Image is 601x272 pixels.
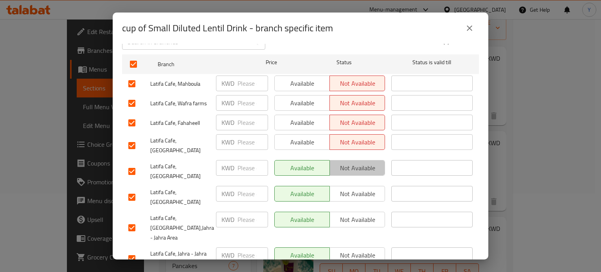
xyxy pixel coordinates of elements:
p: KWD [221,118,234,127]
span: Not available [333,137,382,148]
p: 10 branche(s) are selected [417,38,479,46]
span: Latifa Cafe, [GEOGRAPHIC_DATA] [150,187,210,207]
p: KWD [221,79,234,88]
button: Available [274,95,330,111]
button: Available [274,247,330,263]
input: Please enter price [238,186,268,202]
span: Latifa Cafe, Mahboula [150,79,210,89]
button: Not available [329,115,385,130]
button: close [460,19,479,38]
button: Available [274,115,330,130]
input: Please enter price [238,115,268,130]
span: Available [278,162,327,174]
span: Not available [333,97,382,109]
span: Latifa Cafe, Wafra farms [150,99,210,108]
span: Available [278,78,327,89]
span: Status [304,58,385,67]
input: Please enter price [238,134,268,150]
button: Not available [329,76,385,91]
p: KWD [221,250,234,260]
button: Available [274,134,330,150]
span: Not available [333,78,382,89]
span: Available [278,137,327,148]
span: Available [278,250,327,261]
button: Not available [329,212,385,227]
button: Available [274,160,330,176]
span: Available [278,214,327,225]
span: Status is valid till [391,58,473,67]
input: Please enter price [238,212,268,227]
button: Not available [329,247,385,263]
p: KWD [221,215,234,224]
p: KWD [221,98,234,108]
span: Not available [333,188,382,200]
span: Latifa Cafe, Jahra - Jahra Area [150,249,210,268]
span: Price [245,58,297,67]
span: Not available [333,162,382,174]
span: Latifa Cafe, [GEOGRAPHIC_DATA] [150,136,210,155]
button: Not available [329,134,385,150]
span: Not available [333,250,382,261]
p: KWD [221,137,234,147]
p: KWD [221,189,234,198]
input: Please enter price [238,95,268,111]
span: Available [278,188,327,200]
input: Please enter price [238,76,268,91]
span: Branch [158,59,239,69]
button: Not available [329,95,385,111]
button: Available [274,212,330,227]
span: Not available [333,214,382,225]
span: Available [278,97,327,109]
input: Please enter price [238,247,268,263]
h2: cup of Small Diluted Lentil Drink - branch specific item [122,22,333,34]
span: Latifa Cafe, [GEOGRAPHIC_DATA] [150,162,210,181]
p: KWD [221,163,234,173]
button: Available [274,186,330,202]
span: Available [278,117,327,128]
button: Available [274,76,330,91]
button: Not available [329,186,385,202]
span: Latifa Cafe, [GEOGRAPHIC_DATA],Jahra - Jahra Area [150,213,210,243]
button: Not available [329,160,385,176]
span: Latifa Cafe, Fahaheell [150,118,210,128]
span: Not available [333,117,382,128]
input: Please enter price [238,160,268,176]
